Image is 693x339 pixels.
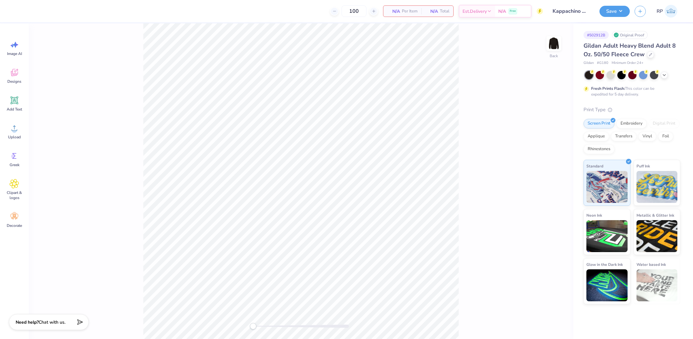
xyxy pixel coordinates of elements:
[637,212,674,219] span: Metallic & Glitter Ink
[654,5,680,18] a: RP
[657,8,663,15] span: RP
[16,319,39,325] strong: Need help?
[498,8,506,15] span: N/A
[463,8,487,15] span: Est. Delivery
[612,60,644,66] span: Minimum Order: 24 +
[586,220,628,252] img: Neon Ink
[586,261,623,268] span: Glow in the Dark Ink
[637,269,678,301] img: Water based Ink
[7,223,22,228] span: Decorate
[4,190,25,200] span: Clipart & logos
[637,261,666,268] span: Water based Ink
[402,8,418,15] span: Per Item
[616,119,647,128] div: Embroidery
[586,171,628,203] img: Standard
[10,162,19,167] span: Greek
[658,132,673,141] div: Foil
[586,269,628,301] img: Glow in the Dark Ink
[637,171,678,203] img: Puff Ink
[584,132,609,141] div: Applique
[665,5,677,18] img: Rose Pineda
[584,31,609,39] div: # 502912B
[599,6,630,17] button: Save
[584,60,594,66] span: Gildan
[387,8,400,15] span: N/A
[7,79,21,84] span: Designs
[8,135,21,140] span: Upload
[7,107,22,112] span: Add Text
[637,163,650,169] span: Puff Ink
[591,86,670,97] div: This color can be expedited for 5 day delivery.
[586,212,602,219] span: Neon Ink
[611,132,637,141] div: Transfers
[591,86,625,91] strong: Fresh Prints Flash:
[548,5,595,18] input: Untitled Design
[584,119,614,128] div: Screen Print
[584,144,614,154] div: Rhinestones
[597,60,608,66] span: # G180
[342,5,366,17] input: – –
[612,31,648,39] div: Original Proof
[637,220,678,252] img: Metallic & Glitter Ink
[586,163,603,169] span: Standard
[584,42,676,58] span: Gildan Adult Heavy Blend Adult 8 Oz. 50/50 Fleece Crew
[39,319,65,325] span: Chat with us.
[250,323,256,329] div: Accessibility label
[547,37,560,50] img: Back
[649,119,680,128] div: Digital Print
[638,132,656,141] div: Vinyl
[440,8,449,15] span: Total
[425,8,438,15] span: N/A
[510,9,516,13] span: Free
[584,106,680,113] div: Print Type
[550,53,558,59] div: Back
[7,51,22,56] span: Image AI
